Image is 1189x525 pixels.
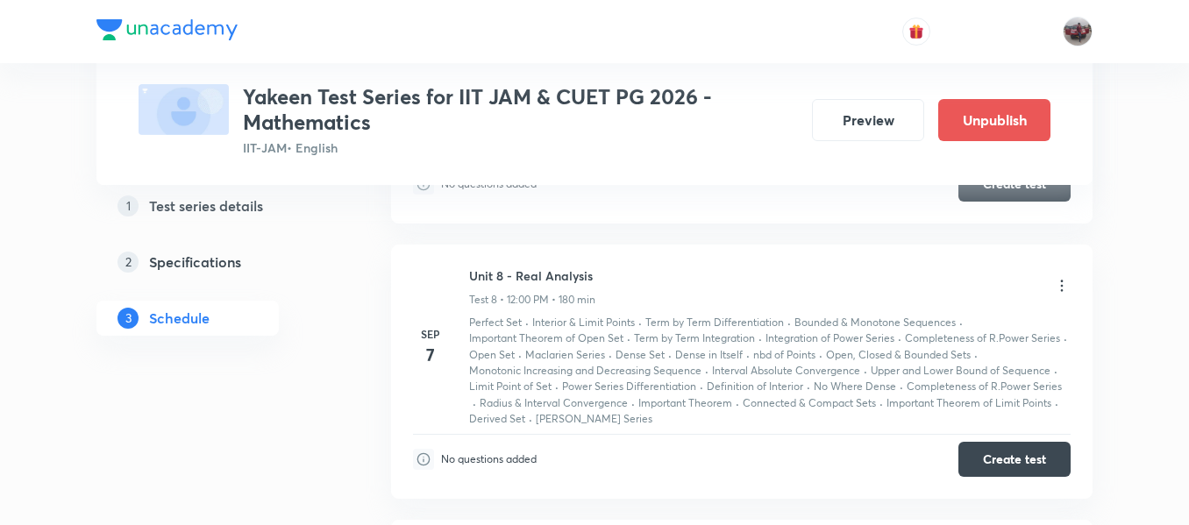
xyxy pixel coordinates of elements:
[958,442,1071,477] button: Create test
[1064,330,1067,346] div: ·
[1055,395,1058,411] div: ·
[638,395,732,411] p: Important Theorem
[149,308,210,329] h5: Schedule
[746,347,750,363] div: ·
[469,347,515,363] p: Open Set
[814,379,896,394] p: No Where Dense
[149,252,241,273] h5: Specifications
[441,451,537,467] p: No questions added
[736,395,739,411] div: ·
[532,315,635,330] p: Interior & Limit Points
[469,330,623,346] p: Important Theorem of Open Set
[879,395,883,411] div: ·
[243,138,798,157] p: IIT-JAM • English
[907,379,1062,394] p: Completeness of R.Power Series
[707,379,803,394] p: Definition of Interior
[705,363,708,379] div: ·
[562,379,696,394] p: Power Series Differentiation
[631,395,635,411] div: ·
[700,379,703,394] div: ·
[668,347,672,363] div: ·
[480,395,628,411] p: Radius & Interval Convergence
[96,19,238,45] a: Company Logo
[149,195,263,216] h5: Test series details
[139,84,229,135] img: fallback-thumbnail.png
[1054,363,1057,379] div: ·
[634,330,755,346] p: Term by Term Integration
[525,347,605,363] p: Maclarien Series
[675,347,743,363] p: Dense in Itself
[469,266,595,285] h6: Unit 8 - Real Analysis
[812,99,924,141] button: Preview
[902,18,930,46] button: avatar
[974,347,978,363] div: ·
[469,315,522,330] p: Perfect Set
[905,330,1060,346] p: Completeness of R.Power Series
[555,379,559,394] div: ·
[871,363,1050,379] p: Upper and Lower Bound of Sequence
[959,315,963,330] div: ·
[787,315,791,330] div: ·
[609,347,612,363] div: ·
[117,195,139,216] p: 1
[712,363,860,379] p: Interval Absolute Convergence
[616,347,665,363] p: Dense Set
[807,379,810,394] div: ·
[794,315,956,330] p: Bounded & Monotone Sequences
[753,347,815,363] p: nbd of Points
[473,395,476,411] div: ·
[898,330,901,346] div: ·
[413,326,448,342] h6: Sep
[627,330,630,346] div: ·
[525,315,529,330] div: ·
[826,347,971,363] p: Open, Closed & Bounded Sets
[758,330,762,346] div: ·
[765,330,894,346] p: Integration of Power Series
[638,315,642,330] div: ·
[908,24,924,39] img: avatar
[96,188,335,223] a: 1Test series details
[117,308,139,329] p: 3
[819,347,822,363] div: ·
[938,99,1050,141] button: Unpublish
[743,395,876,411] p: Connected & Compact Sets
[243,84,798,135] h3: Yakeen Test Series for IIT JAM & CUET PG 2026 - Mathematics
[529,411,532,427] div: ·
[1063,17,1093,46] img: amirhussain Hussain
[469,411,525,427] p: Derived Set
[413,449,434,470] img: infoIcon
[96,245,335,280] a: 2Specifications
[645,315,784,330] p: Term by Term Differentiation
[886,395,1051,411] p: Important Theorem of Limit Points
[413,342,448,368] h4: 7
[469,292,595,308] p: Test 8 • 12:00 PM • 180 min
[117,252,139,273] p: 2
[469,363,701,379] p: Monotonic Increasing and Decreasing Sequence
[518,347,522,363] div: ·
[536,411,652,427] p: [PERSON_NAME] Series
[469,379,552,394] p: Limit Point of Set
[96,19,238,40] img: Company Logo
[900,379,903,394] div: ·
[864,363,867,379] div: ·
